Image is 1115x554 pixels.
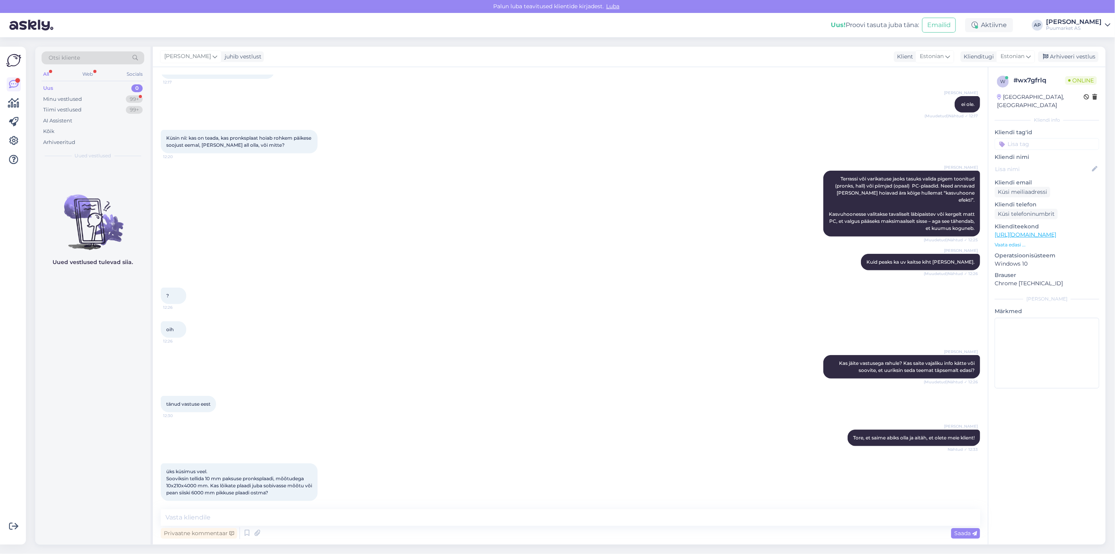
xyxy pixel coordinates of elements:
span: Saada [954,530,977,537]
span: Tore, et saime abiks olla ja aitäh, et olete meie klient! [853,435,975,441]
a: [PERSON_NAME]Puumarket AS [1046,19,1110,31]
span: Uued vestlused [75,152,111,159]
p: Chrome [TECHNICAL_ID] [995,279,1099,288]
span: [PERSON_NAME] [944,90,978,96]
span: 12:30 [163,413,192,419]
p: Märkmed [995,307,1099,315]
div: AP [1032,20,1043,31]
div: # wx7gfrlq [1013,76,1065,85]
img: No chats [35,180,151,251]
div: Proovi tasuta juba täna: [831,20,919,30]
b: Uus! [831,21,846,29]
span: Online [1065,76,1097,85]
div: Aktiivne [965,18,1013,32]
p: Kliendi telefon [995,200,1099,209]
button: Emailid [922,18,956,33]
div: juhib vestlust [222,53,261,61]
span: (Muudetud) Nähtud ✓ 12:26 [924,379,978,385]
a: [URL][DOMAIN_NAME] [995,231,1056,238]
input: Lisa nimi [995,165,1090,173]
span: [PERSON_NAME] [944,349,978,355]
div: Arhiveeri vestlus [1038,51,1099,62]
div: Tiimi vestlused [43,106,82,114]
span: 12:20 [163,154,192,160]
div: Uus [43,84,53,92]
p: Vaata edasi ... [995,241,1099,248]
div: 99+ [126,95,143,103]
span: ei ole. [961,101,975,107]
p: Kliendi nimi [995,153,1099,161]
span: tänud vastuse eest [166,401,211,407]
span: Küsin nii: kas on teada, kas pronksplaat hoiab rohkem päikese soojust eemal, [PERSON_NAME] all ol... [166,135,312,148]
span: [PERSON_NAME] [944,248,978,253]
div: Kliendi info [995,117,1099,124]
span: 12:17 [163,79,192,85]
div: Web [81,69,95,79]
span: [PERSON_NAME] [944,164,978,170]
div: All [42,69,51,79]
div: 99+ [126,106,143,114]
span: w [1001,78,1006,84]
p: Uued vestlused tulevad siia. [53,258,133,266]
p: Brauser [995,271,1099,279]
p: Operatsioonisüsteem [995,251,1099,260]
div: Privaatne kommentaar [161,528,237,539]
span: (Muudetud) Nähtud ✓ 12:26 [924,271,978,277]
span: 12:39 [163,501,192,507]
div: Klienditugi [961,53,994,61]
div: Minu vestlused [43,95,82,103]
span: Luba [604,3,622,10]
span: Kuid peaks ka uv kaitse kiht [PERSON_NAME]. [866,259,975,265]
p: Kliendi tag'id [995,128,1099,137]
span: (Muudetud) Nähtud ✓ 12:25 [924,237,978,243]
span: Estonian [920,52,944,61]
span: ? [166,293,169,299]
p: Kliendi email [995,179,1099,187]
span: Terrassi või varikatuse jaoks tasuks valida pigem toonitud (pronks, hall) või piimjad (opaal) PC-... [829,176,976,231]
span: (Muudetud) Nähtud ✓ 12:17 [924,113,978,119]
div: Kõik [43,128,54,135]
span: [PERSON_NAME] [164,52,211,61]
p: Windows 10 [995,260,1099,268]
span: Otsi kliente [49,54,80,62]
div: [PERSON_NAME] [1046,19,1102,25]
span: oih [166,326,174,332]
img: Askly Logo [6,53,21,68]
span: 12:26 [163,338,192,344]
div: Klient [894,53,913,61]
span: [PERSON_NAME] [944,423,978,429]
span: Kas jäite vastusega rahule? Kas saite vajaliku info kätte või soovite, et uuriksin seda teemat tä... [839,360,976,373]
span: Estonian [1001,52,1024,61]
input: Lisa tag [995,138,1099,150]
div: AI Assistent [43,117,72,125]
span: Nähtud ✓ 12:33 [948,446,978,452]
div: Arhiveeritud [43,138,75,146]
div: [GEOGRAPHIC_DATA], [GEOGRAPHIC_DATA] [997,93,1084,109]
span: üks küsimus veel. Sooviksin tellida 10 mm paksuse pronksplaadi, mõõtudega 10x210x4000 mm. Kas lõi... [166,468,313,496]
div: Küsi meiliaadressi [995,187,1050,197]
div: Küsi telefoninumbrit [995,209,1058,219]
div: 0 [131,84,143,92]
div: Puumarket AS [1046,25,1102,31]
p: Klienditeekond [995,222,1099,231]
div: Socials [125,69,144,79]
div: [PERSON_NAME] [995,295,1099,303]
span: 12:26 [163,304,192,310]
